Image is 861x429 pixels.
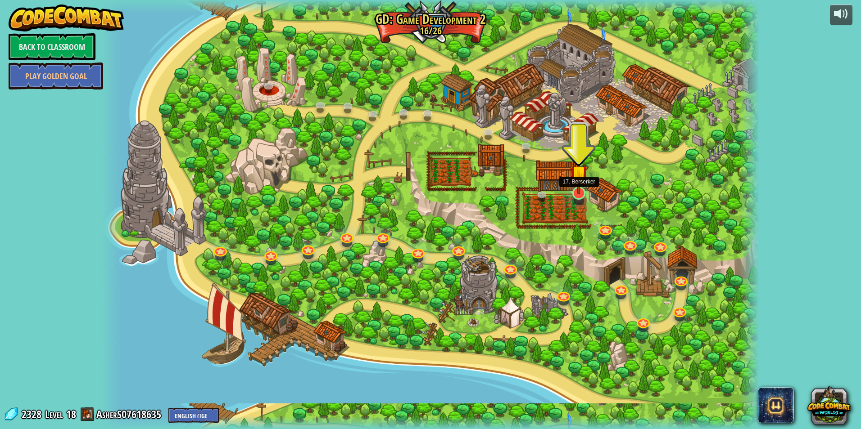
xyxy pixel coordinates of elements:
[570,154,588,194] img: level-banner-started.png
[9,63,103,89] a: Play Golden Goal
[45,407,63,422] span: Level
[22,407,44,421] span: 2328
[9,33,95,60] a: Back to Classroom
[830,4,852,26] button: Adjust volume
[66,407,76,421] span: 18
[96,407,164,421] a: AsherS07618635
[9,4,124,31] img: CodeCombat - Learn how to code by playing a game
